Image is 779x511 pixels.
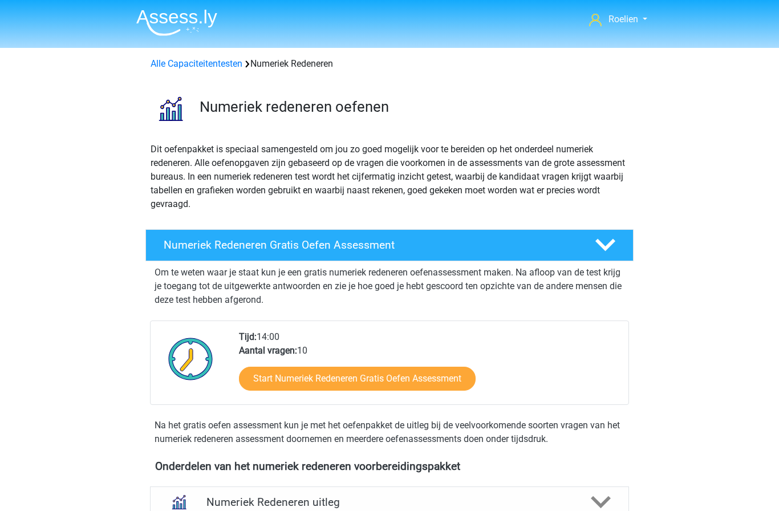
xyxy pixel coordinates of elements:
a: Roelien [585,13,652,26]
h4: Numeriek Redeneren uitleg [206,496,573,509]
img: Klok [162,330,220,387]
img: numeriek redeneren [146,84,194,133]
a: Start Numeriek Redeneren Gratis Oefen Assessment [239,367,476,391]
a: Alle Capaciteitentesten [151,58,242,69]
img: Assessly [136,9,217,36]
div: Na het gratis oefen assessment kun je met het oefenpakket de uitleg bij de veelvoorkomende soorte... [150,419,629,446]
h4: Onderdelen van het numeriek redeneren voorbereidingspakket [155,460,624,473]
b: Aantal vragen: [239,345,297,356]
span: Roelien [608,14,638,25]
h4: Numeriek Redeneren Gratis Oefen Assessment [164,238,577,252]
div: 14:00 10 [230,330,628,404]
h3: Numeriek redeneren oefenen [200,98,624,116]
p: Om te weten waar je staat kun je een gratis numeriek redeneren oefenassessment maken. Na afloop v... [155,266,624,307]
div: Numeriek Redeneren [146,57,633,71]
p: Dit oefenpakket is speciaal samengesteld om jou zo goed mogelijk voor te bereiden op het onderdee... [151,143,628,211]
b: Tijd: [239,331,257,342]
a: Numeriek Redeneren Gratis Oefen Assessment [141,229,638,261]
